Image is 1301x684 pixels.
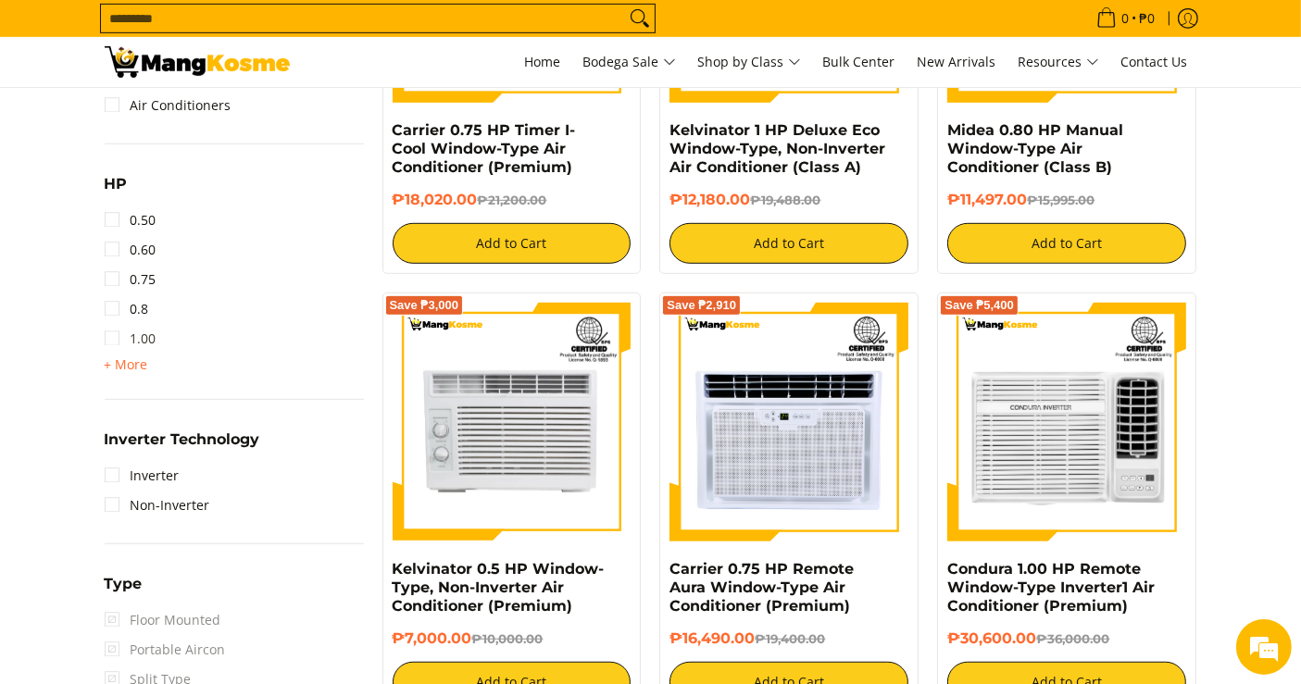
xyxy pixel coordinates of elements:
[308,37,1197,87] nav: Main Menu
[669,629,908,648] h6: ₱16,490.00
[393,121,576,176] a: Carrier 0.75 HP Timer I-Cool Window-Type Air Conditioner (Premium)
[1120,12,1132,25] span: 0
[478,193,547,207] del: ₱21,200.00
[1036,631,1109,646] del: ₱36,000.00
[755,631,825,646] del: ₱19,400.00
[393,560,605,615] a: Kelvinator 0.5 HP Window-Type, Non-Inverter Air Conditioner (Premium)
[105,265,156,294] a: 0.75
[516,37,570,87] a: Home
[947,629,1186,648] h6: ₱30,600.00
[105,461,180,491] a: Inverter
[390,300,459,311] span: Save ₱3,000
[669,191,908,209] h6: ₱12,180.00
[105,324,156,354] a: 1.00
[1112,37,1197,87] a: Contact Us
[750,193,820,207] del: ₱19,488.00
[698,51,801,74] span: Shop by Class
[105,354,148,376] summary: Open
[947,303,1186,541] img: Condura 1.00 HP Remote Window-Type Inverter1 Air Conditioner (Premium)
[105,294,149,324] a: 0.8
[105,491,210,520] a: Non-Inverter
[689,37,810,87] a: Shop by Class
[1009,37,1108,87] a: Resources
[105,177,128,192] span: HP
[669,121,885,176] a: Kelvinator 1 HP Deluxe Eco Window-Type, Non-Inverter Air Conditioner (Class A)
[105,205,156,235] a: 0.50
[947,560,1155,615] a: Condura 1.00 HP Remote Window-Type Inverter1 Air Conditioner (Premium)
[525,53,561,70] span: Home
[393,303,632,541] img: Kelvinator 0.5 HP Window-Type, Non-Inverter Air Conditioner (Premium)
[667,300,736,311] span: Save ₱2,910
[947,121,1123,176] a: Midea 0.80 HP Manual Window-Type Air Conditioner (Class B)
[472,631,544,646] del: ₱10,000.00
[908,37,1006,87] a: New Arrivals
[393,191,632,209] h6: ₱18,020.00
[105,177,128,205] summary: Open
[393,223,632,264] button: Add to Cart
[105,577,143,591] span: Type
[1027,193,1095,207] del: ₱15,995.00
[1019,51,1099,74] span: Resources
[669,223,908,264] button: Add to Cart
[105,577,143,605] summary: Open
[625,5,655,32] button: Search
[1137,12,1158,25] span: ₱0
[814,37,905,87] a: Bulk Center
[1121,53,1188,70] span: Contact Us
[105,235,156,265] a: 0.60
[947,223,1186,264] button: Add to Cart
[944,300,1014,311] span: Save ₱5,400
[574,37,685,87] a: Bodega Sale
[105,635,226,665] span: Portable Aircon
[823,53,895,70] span: Bulk Center
[105,432,260,447] span: Inverter Technology
[1091,8,1161,29] span: •
[583,51,676,74] span: Bodega Sale
[393,629,632,648] h6: ₱7,000.00
[918,53,996,70] span: New Arrivals
[105,357,148,372] span: + More
[947,191,1186,209] h6: ₱11,497.00
[105,91,231,120] a: Air Conditioners
[105,605,221,635] span: Floor Mounted
[669,303,908,541] img: Carrier 0.75 HP Remote Aura Window-Type Air Conditioner (Premium)
[105,46,290,78] img: Bodega Sale Aircon l Mang Kosme: Home Appliances Warehouse Sale Window Type
[105,432,260,461] summary: Open
[669,560,854,615] a: Carrier 0.75 HP Remote Aura Window-Type Air Conditioner (Premium)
